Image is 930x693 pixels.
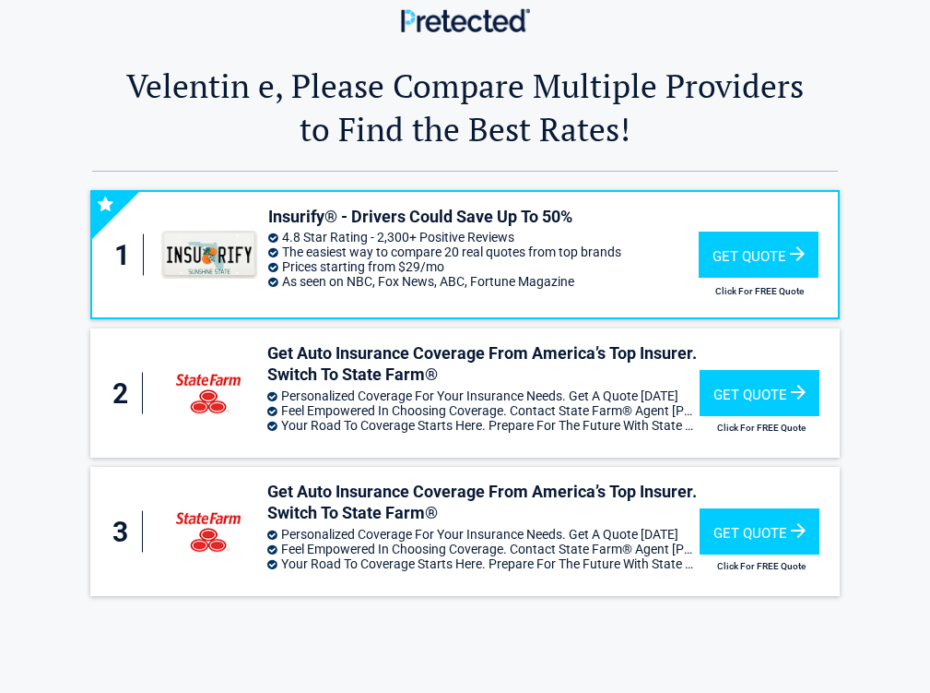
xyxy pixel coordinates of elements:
li: Your Road To Coverage Starts Here. Prepare For The Future With State Farm® [267,556,700,571]
img: quotinginsuranceforfl's logo [159,482,258,581]
h3: Insurify® - Drivers Could Save Up To 50% [268,206,698,227]
h3: Get Auto Insurance Coverage From America’s Top Insurer. Switch To State Farm® [267,342,700,386]
img: myinsurancequotes-fl's logo [159,343,258,443]
li: Feel Empowered In Choosing Coverage. Contact State Farm® Agent [PERSON_NAME] [267,542,700,556]
div: 1 [111,234,145,276]
h2: Click For FREE Quote [700,423,823,433]
li: Your Road To Coverage Starts Here. Prepare For The Future With State Farm® [267,418,700,433]
div: Get Quote [699,232,818,278]
h2: Click For FREE Quote [700,561,823,571]
img: insurify's logo [159,231,259,279]
div: 3 [109,511,143,553]
div: Get Quote [700,370,819,416]
h2: Velentin e, Please Compare Multiple Providers to Find the Best Rates! [92,64,837,150]
li: Feel Empowered In Choosing Coverage. Contact State Farm® Agent [PERSON_NAME] [267,403,700,418]
li: As seen on NBC, Fox News, ABC, Fortune Magazine [268,274,698,289]
li: 4.8 Star Rating - 2,300+ Positive Reviews [268,230,698,245]
div: 2 [109,373,143,414]
li: Personalized Coverage For Your Insurance Needs. Get A Quote [DATE] [267,527,700,542]
h3: Get Auto Insurance Coverage From America’s Top Insurer. Switch To State Farm® [267,481,700,524]
li: Prices starting from $29/mo [268,259,698,274]
li: The easiest way to compare 20 real quotes from top brands [268,245,698,259]
h2: Click For FREE Quote [699,286,821,296]
li: Personalized Coverage For Your Insurance Needs. Get A Quote [DATE] [267,388,700,403]
div: Get Quote [700,508,819,555]
img: Main Logo [401,8,530,31]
